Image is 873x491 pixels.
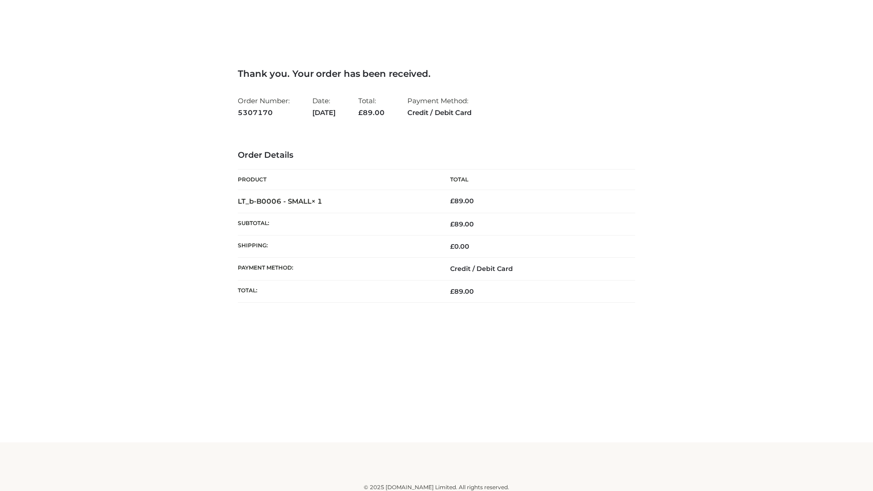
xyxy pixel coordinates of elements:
span: £ [450,197,454,205]
th: Subtotal: [238,213,436,235]
span: £ [450,220,454,228]
bdi: 0.00 [450,242,469,251]
strong: LT_b-B0006 - SMALL [238,197,322,205]
h3: Order Details [238,150,635,160]
strong: 5307170 [238,107,290,119]
th: Shipping: [238,235,436,258]
span: 89.00 [450,287,474,296]
span: 89.00 [450,220,474,228]
span: £ [450,287,454,296]
li: Payment Method: [407,93,472,120]
td: Credit / Debit Card [436,258,635,280]
span: £ [358,108,363,117]
li: Total: [358,93,385,120]
li: Order Number: [238,93,290,120]
strong: [DATE] [312,107,336,119]
th: Total [436,170,635,190]
li: Date: [312,93,336,120]
span: £ [450,242,454,251]
th: Total: [238,280,436,302]
h3: Thank you. Your order has been received. [238,68,635,79]
bdi: 89.00 [450,197,474,205]
strong: Credit / Debit Card [407,107,472,119]
strong: × 1 [311,197,322,205]
th: Product [238,170,436,190]
span: 89.00 [358,108,385,117]
th: Payment method: [238,258,436,280]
